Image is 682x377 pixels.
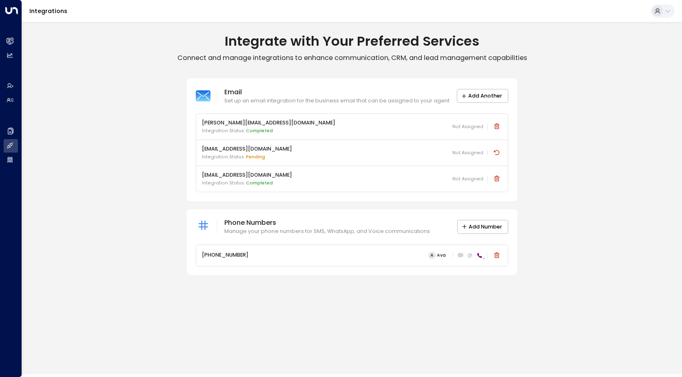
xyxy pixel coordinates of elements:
[29,7,67,15] a: Integrations
[476,251,483,259] div: VOICE (Active)
[246,128,273,134] span: Completed
[246,154,265,160] span: pending
[425,250,449,260] button: AAva
[452,176,483,182] span: Not Assigned
[224,218,430,228] p: Phone Numbers
[428,252,436,259] span: A
[22,53,682,62] p: Connect and manage integrations to enhance communication, CRM, and lead management capabilities
[202,119,335,127] p: [PERSON_NAME][EMAIL_ADDRESS][DOMAIN_NAME]
[457,251,465,259] div: SMS (Click to enable)
[452,150,483,156] span: Not Assigned
[202,145,292,153] p: [EMAIL_ADDRESS][DOMAIN_NAME]
[202,171,292,179] p: [EMAIL_ADDRESS][DOMAIN_NAME]
[452,124,483,130] span: Not Assigned
[457,89,508,103] button: Add Another
[202,180,292,186] p: Integration Status:
[202,251,248,259] p: [PHONE_NUMBER]
[457,220,508,234] button: Add Number
[224,228,430,235] p: Manage your phone numbers for SMS, WhatsApp, and Voice communications
[22,33,682,49] h1: Integrate with Your Preferred Services
[246,180,273,186] span: Completed
[202,154,292,160] p: Integration Status:
[202,128,335,134] p: Integration Status:
[437,253,446,258] span: Ava
[224,97,449,105] p: Set up an email integration for the business email that can be assigned to your agent
[491,250,502,261] button: Delete phone number
[224,87,449,97] p: Email
[466,251,474,259] div: WhatsApp (Click to enable)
